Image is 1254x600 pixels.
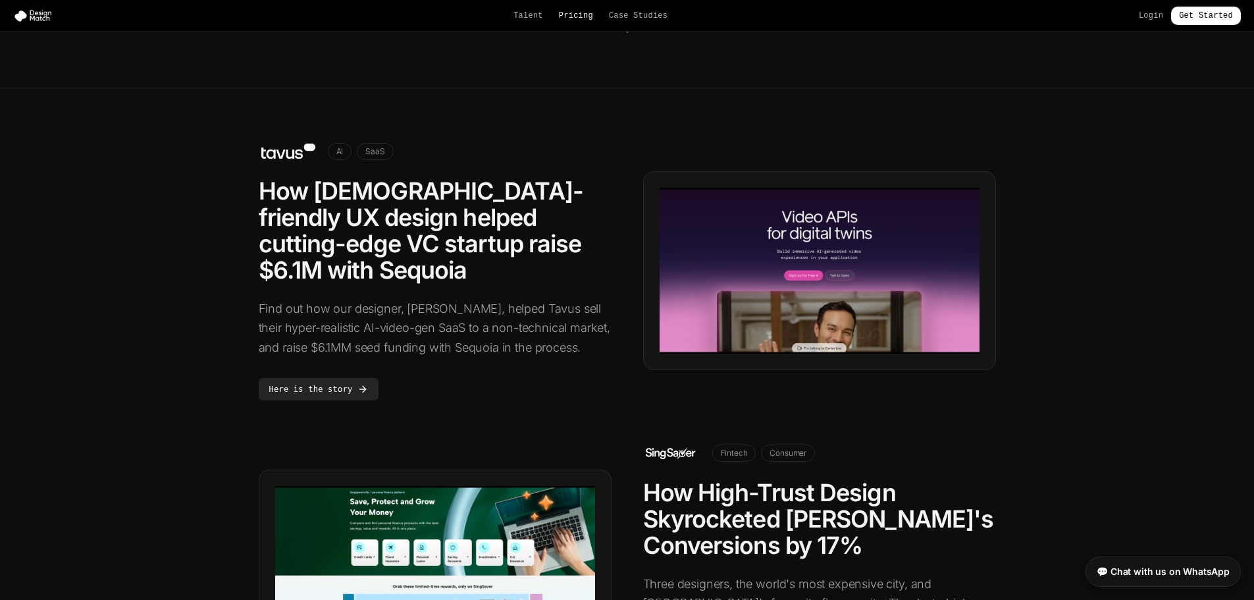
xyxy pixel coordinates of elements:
[1171,7,1241,25] a: Get Started
[1085,557,1241,587] a: 💬 Chat with us on WhatsApp
[259,299,612,357] p: Find out how our designer, [PERSON_NAME], helped Tavus sell their hyper-realistic AI-video-gen Sa...
[328,143,352,160] span: AI
[660,188,980,354] img: Tavus Case Study
[513,11,543,21] a: Talent
[559,11,593,21] a: Pricing
[761,445,815,462] span: Consumer
[1139,11,1163,21] a: Login
[259,141,317,162] img: Tavus
[643,479,996,559] h2: How High-Trust Design Skyrocketed [PERSON_NAME]'s Conversions by 17%
[643,443,702,464] img: Singsaver
[609,11,667,21] a: Case Studies
[13,9,58,22] img: Design Match
[259,378,379,400] a: Here is the story
[357,143,393,160] span: SaaS
[259,178,612,283] h2: How [DEMOGRAPHIC_DATA]-friendly UX design helped cutting-edge VC startup raise $6.1M with Sequoia
[712,445,756,462] span: Fintech
[259,381,379,395] a: Here is the story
